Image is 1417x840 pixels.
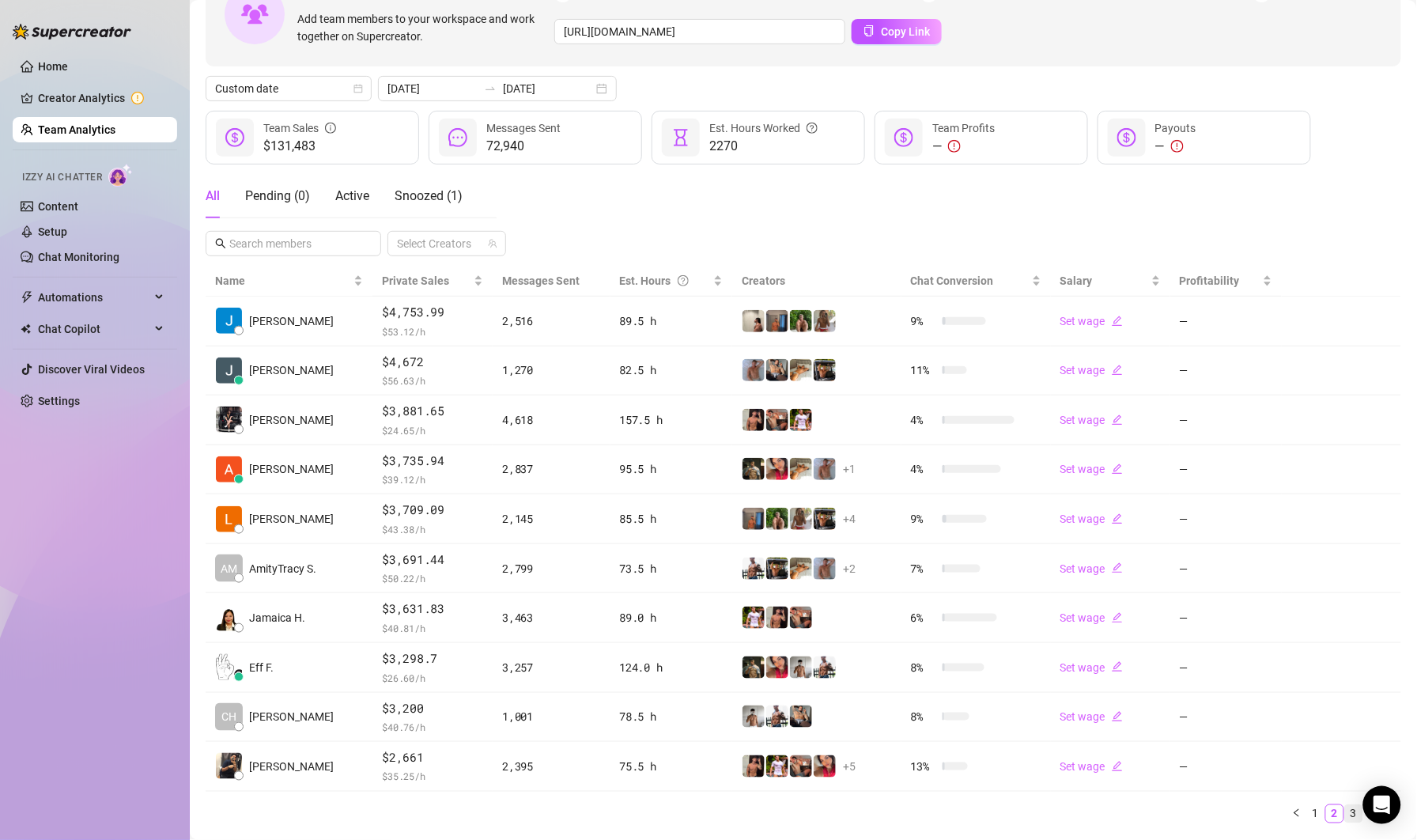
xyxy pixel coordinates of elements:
[38,225,67,238] a: Setup
[1180,274,1240,287] span: Profitability
[790,755,812,778] img: Osvaldo
[766,755,788,778] img: Hector
[911,411,936,429] span: 4 %
[743,755,765,778] img: Zach
[38,316,150,342] span: Chat Copilot
[216,308,242,334] img: Rupert T.
[502,510,600,528] div: 2,145
[382,501,483,520] span: $3,709.09
[852,19,942,44] button: Copy Link
[911,708,936,725] span: 8 %
[1170,544,1282,594] td: —
[743,409,765,431] img: Zach
[620,312,723,330] div: 89.5 h
[766,458,788,480] img: Vanessa
[790,706,812,728] img: George
[249,708,334,725] span: [PERSON_NAME]
[1170,494,1282,544] td: —
[216,407,242,433] img: Arianna Aguilar
[249,312,334,330] span: [PERSON_NAME]
[620,560,723,577] div: 73.5 h
[620,510,723,528] div: 85.5 h
[382,521,483,537] span: $ 43.38 /h
[1060,513,1123,525] a: Set wageedit
[225,128,244,147] span: dollar-circle
[1112,365,1123,376] span: edit
[814,656,836,679] img: JUSTIN
[216,358,242,384] img: Jeffery Bamba
[814,359,836,381] img: Nathan
[382,303,483,322] span: $4,753.99
[215,77,362,100] span: Custom date
[382,471,483,487] span: $ 39.12 /h
[502,312,600,330] div: 2,516
[38,251,119,263] a: Chat Monitoring
[1112,661,1123,672] span: edit
[297,10,548,45] span: Add team members to your workspace and work together on Supercreator.
[1112,513,1123,524] span: edit
[1307,805,1324,823] a: 1
[790,607,812,629] img: Osvaldo
[382,719,483,735] span: $ 40.76 /h
[249,659,274,676] span: Eff F.
[807,119,818,137] span: question-circle
[911,274,994,287] span: Chat Conversion
[486,122,561,134] span: Messages Sent
[1060,611,1123,624] a: Set wageedit
[911,460,936,478] span: 4 %
[21,291,33,304] span: thunderbolt
[502,758,600,775] div: 2,395
[911,560,936,577] span: 7 %
[1060,710,1123,723] a: Set wageedit
[22,170,102,185] span: Izzy AI Chatter
[1170,593,1282,643] td: —
[932,122,995,134] span: Team Profits
[206,187,220,206] div: All
[911,659,936,676] span: 8 %
[881,25,930,38] span: Copy Link
[766,409,788,431] img: Osvaldo
[1170,297,1282,346] td: —
[1287,804,1306,823] button: left
[249,411,334,429] span: [PERSON_NAME]
[503,80,593,97] input: End date
[894,128,913,147] span: dollar-circle
[382,324,483,339] span: $ 53.12 /h
[814,755,836,778] img: Vanessa
[814,458,836,480] img: Joey
[766,607,788,629] img: Zach
[108,164,133,187] img: AI Chatter
[790,558,812,580] img: Zac
[620,609,723,626] div: 89.0 h
[671,128,690,147] span: hourglass
[766,310,788,332] img: Wayne
[1306,804,1325,823] li: 1
[353,84,363,93] span: calendar
[1345,805,1362,823] a: 3
[732,266,901,297] th: Creators
[216,605,242,631] img: Jamaica Hurtado
[382,620,483,636] span: $ 40.81 /h
[743,607,765,629] img: Hector
[382,670,483,686] span: $ 26.60 /h
[814,508,836,530] img: Nathan
[382,551,483,569] span: $3,691.44
[38,123,115,136] a: Team Analytics
[245,187,310,206] div: Pending ( 0 )
[1112,464,1123,475] span: edit
[382,699,483,718] span: $3,200
[743,359,765,381] img: Joey
[620,659,723,676] div: 124.0 h
[1060,315,1123,327] a: Set wageedit
[387,80,478,97] input: Start date
[1326,805,1343,823] a: 2
[249,609,305,626] span: Jamaica H.
[249,510,334,528] span: [PERSON_NAME]
[709,119,818,137] div: Est. Hours Worked
[502,609,600,626] div: 3,463
[1060,661,1123,674] a: Set wageedit
[620,272,710,289] div: Est. Hours
[843,510,856,528] span: + 4
[221,560,237,577] span: AM
[766,706,788,728] img: JUSTIN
